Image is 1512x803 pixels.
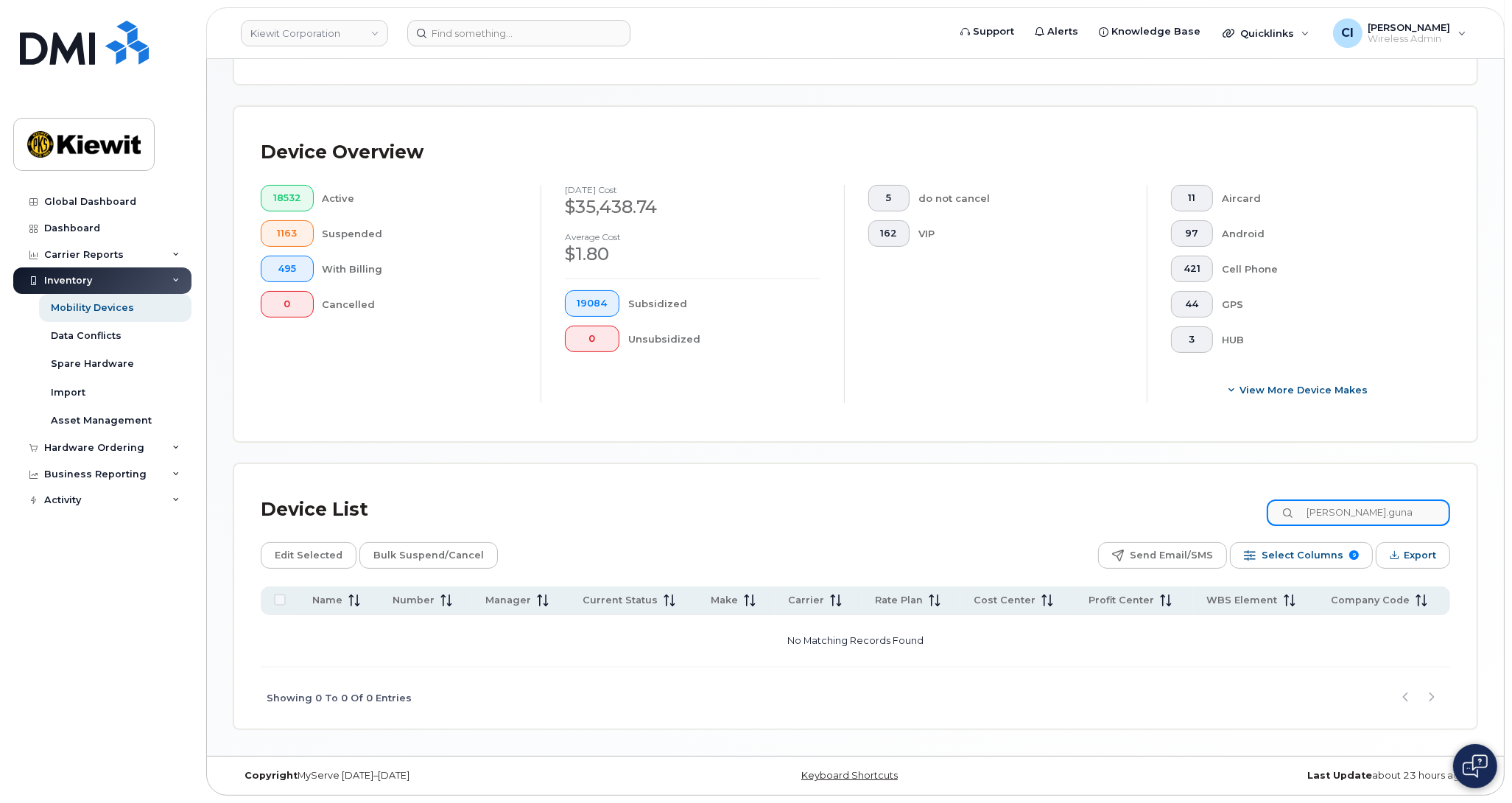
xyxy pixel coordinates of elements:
div: Cristobal Ibacache [1323,18,1477,48]
span: WBS Element [1207,594,1278,607]
div: Device Overview [261,133,423,172]
button: 5 [868,185,910,211]
div: Active [323,185,517,211]
div: Cancelled [323,291,517,318]
div: VIP [918,220,1123,247]
span: Number [393,594,435,607]
span: Edit Selected [275,544,342,567]
span: 9 [1349,550,1359,560]
div: Android [1222,220,1427,247]
span: Send Email/SMS [1130,544,1213,567]
button: 495 [261,256,314,282]
a: Alerts [1024,17,1089,46]
div: Subsidized [628,290,820,317]
span: 11 [1184,192,1200,204]
button: Export [1376,542,1450,569]
span: Name [312,594,342,607]
span: 5 [880,192,897,204]
span: CI [1341,24,1354,42]
h4: [DATE] cost [565,185,820,194]
div: GPS [1222,291,1427,318]
div: Unsubsidized [628,326,820,352]
button: 97 [1171,220,1213,247]
span: 495 [273,263,301,275]
span: 421 [1184,263,1200,275]
span: Quicklinks [1240,27,1294,39]
button: 19084 [565,290,620,317]
button: 0 [565,326,620,352]
div: Cell Phone [1222,256,1427,282]
button: Send Email/SMS [1098,542,1227,569]
span: 18532 [273,192,301,204]
span: 19084 [577,298,608,309]
span: Showing 0 To 0 Of 0 Entries [267,687,412,709]
input: Search Device List ... [1267,499,1450,526]
button: 0 [261,291,314,318]
button: Select Columns 9 [1230,542,1373,569]
a: Kiewit Corporation [241,20,388,46]
a: Support [950,17,1024,46]
span: Carrier [788,594,824,607]
button: 44 [1171,291,1213,318]
div: Device List [261,491,368,529]
div: HUB [1222,326,1427,353]
div: $1.80 [565,242,820,267]
div: $35,438.74 [565,194,820,220]
span: Bulk Suspend/Cancel [373,544,484,567]
h4: Average cost [565,232,820,242]
span: 97 [1184,228,1200,239]
span: Manager [485,594,531,607]
span: 0 [273,298,301,310]
div: MyServe [DATE]–[DATE] [233,770,648,782]
span: Select Columns [1262,544,1343,567]
span: 162 [880,228,897,239]
button: 421 [1171,256,1213,282]
div: about 23 hours ago [1063,770,1477,782]
span: 0 [577,333,608,345]
span: [PERSON_NAME] [1368,21,1451,33]
span: 1163 [273,228,301,239]
div: do not cancel [918,185,1123,211]
span: 44 [1184,298,1200,310]
button: 1163 [261,220,314,247]
span: Cost Center [974,594,1035,607]
span: View More Device Makes [1240,383,1368,397]
div: Quicklinks [1212,18,1320,48]
img: Open chat [1463,754,1488,778]
button: 18532 [261,185,314,211]
span: Company Code [1331,594,1410,607]
button: 11 [1171,185,1213,211]
strong: Last Update [1307,770,1372,781]
span: Knowledge Base [1111,24,1200,39]
span: Wireless Admin [1368,33,1451,45]
button: 162 [868,220,910,247]
span: Export [1404,544,1436,567]
button: Edit Selected [261,542,356,569]
span: Current Status [583,594,658,607]
a: Keyboard Shortcuts [801,770,898,781]
input: Find something... [407,20,630,46]
span: Profit Center [1089,594,1154,607]
span: Support [973,24,1014,39]
button: 3 [1171,326,1213,353]
p: No Matching Records Found [267,621,1444,661]
span: Make [711,594,738,607]
span: Rate Plan [875,594,923,607]
div: Suspended [323,220,517,247]
div: With Billing [323,256,517,282]
button: View More Device Makes [1171,376,1427,403]
span: 3 [1184,334,1200,346]
div: Aircard [1222,185,1427,211]
a: Knowledge Base [1089,17,1211,46]
span: Alerts [1047,24,1078,39]
strong: Copyright [245,770,298,781]
button: Bulk Suspend/Cancel [359,542,498,569]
